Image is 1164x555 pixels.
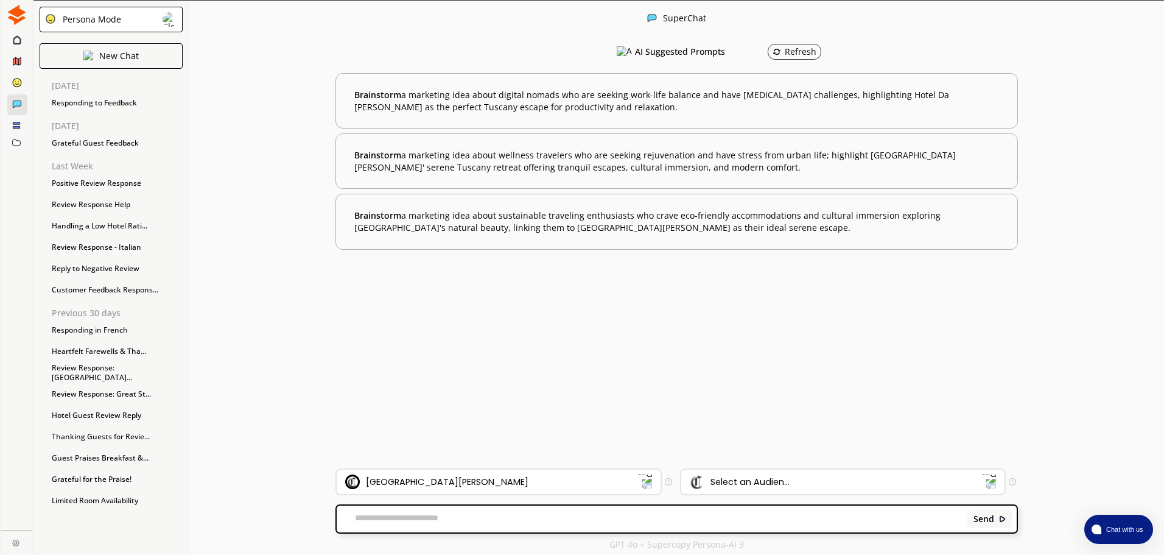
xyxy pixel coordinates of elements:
[647,13,657,23] img: Close
[46,238,189,256] div: Review Response - Italian
[773,47,816,57] div: Refresh
[773,48,781,56] img: Refresh
[46,174,189,193] div: Positive Review Response
[46,428,189,446] div: Thanking Guests for Revie...
[46,217,189,235] div: Handling a Low Hotel Rati...
[52,81,189,91] p: [DATE]
[665,478,672,486] img: Tooltip Icon
[52,308,189,318] p: Previous 30 days
[1009,478,1016,486] img: Tooltip Icon
[998,515,1007,523] img: Close
[46,260,189,278] div: Reply to Negative Review
[366,477,528,487] div: [GEOGRAPHIC_DATA][PERSON_NAME]
[973,514,994,524] b: Send
[83,51,93,60] img: Close
[354,149,999,173] b: a marketing idea about wellness travelers who are seeking rejuvenation and have stress from urban...
[46,406,189,425] div: Hotel Guest Review Reply
[163,12,177,27] img: Close
[46,281,189,299] div: Customer Feedback Respons...
[609,540,744,550] p: GPT 4o + Supercopy Persona-AI 3
[46,364,189,382] div: Review Response: [GEOGRAPHIC_DATA]...
[46,342,189,361] div: Heartfelt Farewells & Tha...
[635,43,725,61] h3: AI Suggested Prompts
[345,475,360,489] img: Brand Icon
[46,196,189,214] div: Review Response Help
[1,531,32,552] a: Close
[99,51,139,61] p: New Chat
[690,475,704,489] img: Audience Icon
[354,89,401,101] span: Brainstorm
[636,474,652,490] img: Dropdown Icon
[46,94,189,112] div: Responding to Feedback
[46,513,189,531] div: [GEOGRAPHIC_DATA] Feedback Resp...
[1084,515,1153,544] button: atlas-launcher
[981,474,997,490] img: Dropdown Icon
[52,161,189,171] p: Last Week
[46,470,189,489] div: Grateful for the Praise!
[354,210,999,233] b: a marketing idea about sustainable traveling enthusiasts who crave eco-friendly accommodations an...
[710,477,790,487] div: Select an Audien...
[7,5,27,25] img: Close
[46,492,189,510] div: Limited Room Availability
[617,46,632,57] img: AI Suggested Prompts
[1101,525,1146,534] span: Chat with us
[354,149,401,161] span: Brainstorm
[12,539,19,546] img: Close
[58,15,121,24] div: Persona Mode
[46,321,189,339] div: Responding in French
[663,13,706,25] div: SuperChat
[52,121,189,131] p: [DATE]
[46,385,189,403] div: Review Response: Great St...
[45,13,56,24] img: Close
[354,89,999,113] b: a marketing idea about digital nomads who are seeking work-life balance and have [MEDICAL_DATA] c...
[46,449,189,467] div: Guest Praises Breakfast &...
[354,210,401,221] span: Brainstorm
[46,134,189,152] div: Grateful Guest Feedback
